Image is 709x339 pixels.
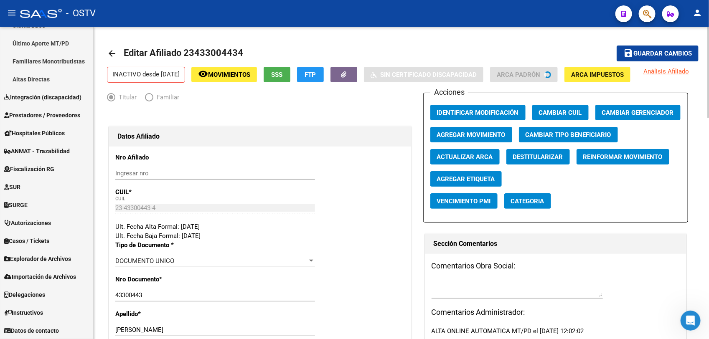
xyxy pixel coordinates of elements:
[66,4,96,23] span: - OSTV
[305,71,316,78] span: FTP
[681,311,701,331] iframe: Intercom live chat
[430,193,498,209] button: Vencimiento PMI
[115,187,202,197] p: CUIL
[272,71,283,78] span: SSS
[115,309,202,319] p: Apellido
[513,153,563,161] span: Destitularizar
[198,69,208,79] mat-icon: remove_red_eye
[115,153,202,162] p: Nro Afiliado
[430,105,526,120] button: Identificar Modificación
[115,93,137,102] span: Titular
[432,260,680,272] h3: Comentarios Obra Social:
[519,127,618,142] button: Cambiar Tipo Beneficiario
[4,164,54,174] span: Fiscalización RG
[4,93,81,102] span: Integración (discapacidad)
[430,171,502,187] button: Agregar Etiqueta
[297,67,324,82] button: FTP
[4,147,70,156] span: ANMAT - Trazabilidad
[4,129,65,138] span: Hospitales Públicos
[107,67,185,83] p: INACTIVO desde [DATE]
[264,67,290,82] button: SSS
[115,231,405,240] div: Ult. Fecha Baja Formal: [DATE]
[430,149,500,164] button: Actualizar ARCA
[191,67,257,82] button: Movimientos
[117,130,403,143] h1: Datos Afiliado
[208,71,250,78] span: Movimientos
[4,182,20,192] span: SUR
[506,149,570,164] button: Destitularizar
[4,326,59,335] span: Datos de contacto
[643,68,689,75] span: Análisis Afiliado
[4,308,43,317] span: Instructivos
[4,272,76,281] span: Importación de Archivos
[532,105,589,120] button: Cambiar CUIL
[437,109,519,116] span: Identificar Modificación
[434,237,678,250] h1: Sección Comentarios
[437,175,495,183] span: Agregar Etiqueta
[526,131,611,139] span: Cambiar Tipo Beneficiario
[564,67,630,82] button: ARCA Impuestos
[437,197,491,205] span: Vencimiento PMI
[107,48,117,58] mat-icon: arrow_back
[124,48,243,58] span: Editar Afiliado 23433004434
[115,240,202,250] p: Tipo de Documento *
[511,197,544,205] span: Categoria
[4,254,71,263] span: Explorador de Archivos
[539,109,582,116] span: Cambiar CUIL
[577,149,669,164] button: Reinformar Movimiento
[364,67,483,82] button: Sin Certificado Discapacidad
[380,71,477,78] span: Sin Certificado Discapacidad
[583,153,663,161] span: Reinformar Movimiento
[115,275,202,284] p: Nro Documento
[617,46,699,61] button: Guardar cambios
[602,109,674,116] span: Cambiar Gerenciador
[571,71,624,78] span: ARCA Impuestos
[115,222,405,231] div: Ult. Fecha Alta Formal: [DATE]
[490,67,558,82] button: ARCA Padrón
[437,153,493,161] span: Actualizar ARCA
[623,48,633,58] mat-icon: save
[430,127,512,142] button: Agregar Movimiento
[7,8,17,18] mat-icon: menu
[633,50,692,58] span: Guardar cambios
[4,290,45,299] span: Delegaciones
[4,200,28,210] span: SURGE
[4,236,49,245] span: Casos / Tickets
[692,8,702,18] mat-icon: person
[4,111,80,120] span: Prestadores / Proveedores
[432,306,680,318] h3: Comentarios Administrador:
[430,86,468,98] h3: Acciones
[115,257,174,265] span: DOCUMENTO UNICO
[497,71,540,78] span: ARCA Padrón
[153,93,179,102] span: Familiar
[595,105,681,120] button: Cambiar Gerenciador
[504,193,551,209] button: Categoria
[107,95,188,103] mat-radio-group: Elija una opción
[4,218,51,228] span: Autorizaciones
[437,131,506,139] span: Agregar Movimiento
